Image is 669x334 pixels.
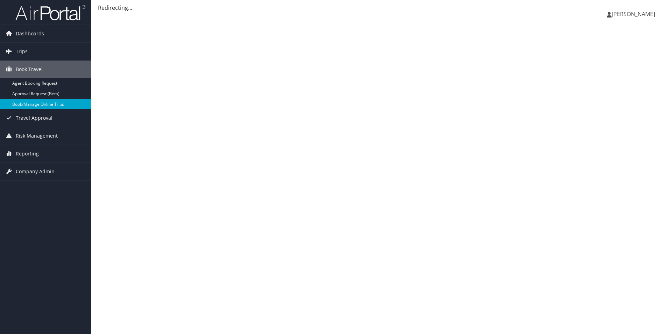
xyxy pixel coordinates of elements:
span: Company Admin [16,163,55,180]
span: Book Travel [16,61,43,78]
span: Dashboards [16,25,44,42]
a: [PERSON_NAME] [607,4,662,25]
img: airportal-logo.png [15,5,85,21]
span: Risk Management [16,127,58,145]
span: Trips [16,43,28,60]
span: Travel Approval [16,109,52,127]
span: Reporting [16,145,39,162]
span: [PERSON_NAME] [612,10,655,18]
div: Redirecting... [98,4,662,12]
